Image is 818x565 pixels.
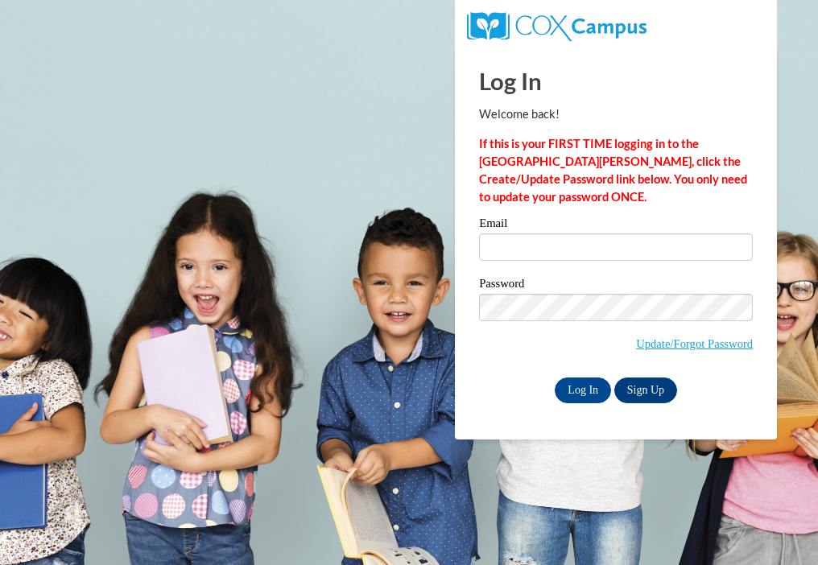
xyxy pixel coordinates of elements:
h1: Log In [479,64,753,97]
strong: If this is your FIRST TIME logging in to the [GEOGRAPHIC_DATA][PERSON_NAME], click the Create/Upd... [479,137,747,204]
a: Update/Forgot Password [636,337,753,350]
label: Password [479,278,753,294]
a: COX Campus [467,19,647,32]
input: Log In [555,377,611,403]
p: Welcome back! [479,105,753,123]
a: Sign Up [614,377,677,403]
label: Email [479,217,753,233]
img: COX Campus [467,12,647,41]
